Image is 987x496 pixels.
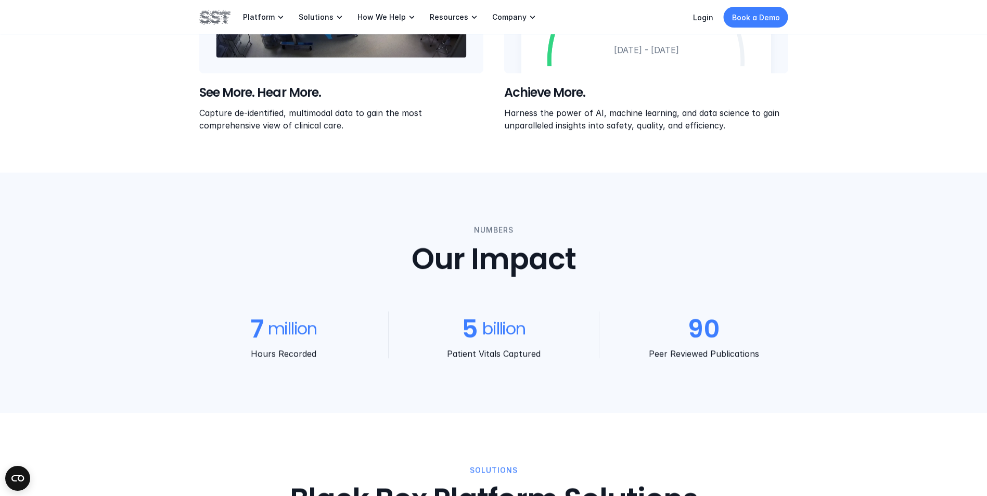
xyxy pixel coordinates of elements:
p: Company [492,12,527,22]
h5: See More. Hear More. [199,84,483,101]
p: SOLUTIONS [470,465,518,476]
img: SST logo [199,8,230,26]
h4: million [267,317,316,341]
span: 7 [250,310,263,347]
p: Patient Vitals Captured [409,347,578,360]
p: NUMBERS [474,225,514,236]
p: Harness the power of AI, machine learning, and data science to gain unparalleled insights into sa... [504,106,788,131]
span: 90 [688,310,720,347]
a: Login [693,13,713,22]
h5: Achieve More. [504,84,788,101]
button: Open CMP widget [5,466,30,491]
p: Solutions [299,12,334,22]
p: Peer Reviewed Publications [620,347,788,360]
span: 5 [462,310,478,347]
h2: Our Impact [412,243,576,278]
p: Book a Demo [732,12,780,23]
p: [DATE] - [DATE] [613,44,678,56]
p: Resources [430,12,468,22]
p: Hours Recorded [199,347,367,360]
p: Capture de-identified, multimodal data to gain the most comprehensive view of clinical care. [199,106,483,131]
h4: billion [482,317,525,341]
a: Book a Demo [724,7,788,28]
p: How We Help [357,12,406,22]
p: Platform [243,12,275,22]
